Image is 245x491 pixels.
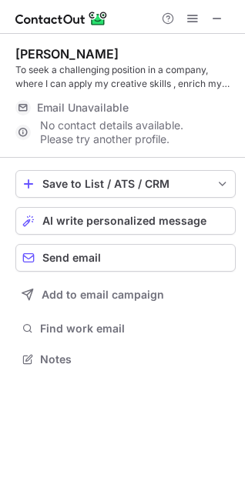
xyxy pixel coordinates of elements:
[15,120,236,145] div: No contact details available. Please try another profile.
[15,9,108,28] img: ContactOut v5.3.10
[42,252,101,264] span: Send email
[15,244,236,272] button: Send email
[15,63,236,91] div: To seek a challenging position in a company, where I can apply my creative skills , enrich my kno...
[15,349,236,370] button: Notes
[42,289,164,301] span: Add to email campaign
[15,318,236,339] button: Find work email
[42,178,209,190] div: Save to List / ATS / CRM
[42,215,206,227] span: AI write personalized message
[40,352,230,366] span: Notes
[15,207,236,235] button: AI write personalized message
[15,281,236,309] button: Add to email campaign
[40,322,230,336] span: Find work email
[15,46,119,62] div: [PERSON_NAME]
[37,101,129,115] span: Email Unavailable
[15,170,236,198] button: save-profile-one-click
